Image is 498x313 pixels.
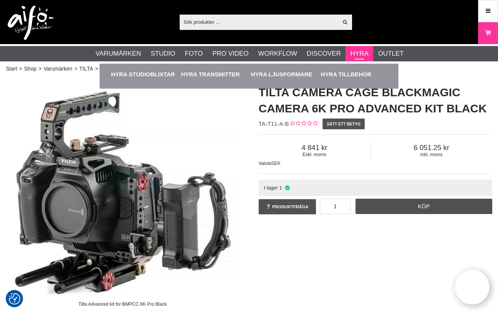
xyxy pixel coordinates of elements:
span: SEK [271,161,280,166]
img: logo.png [8,6,54,40]
div: Tilta Advanced kit for BMPCC 6K Pro Black [72,297,173,311]
h1: TILTA Camera Cage Blackmagic Camera 6K Pro Advanced Kit Black [259,84,492,117]
a: Studio [151,49,175,59]
a: Köp [355,199,493,214]
img: Revisit consent button [9,293,20,305]
a: Shop [24,65,37,73]
span: Inkl. moms [371,152,492,157]
a: Workflow [258,49,297,59]
a: Start [6,65,17,73]
a: TILTA [79,65,93,73]
input: Sök produkter ... [180,16,338,28]
a: Pro Video [212,49,248,59]
button: Samtyckesinställningar [9,292,20,306]
span: TA-T11-A-B [259,120,289,127]
a: Hyra Ljusformare [251,64,317,85]
span: > [74,65,77,73]
div: Kundbetyg: 0 [289,120,318,128]
span: 1 [279,185,282,191]
i: I lager [284,185,290,191]
a: Produktfråga [259,199,316,214]
a: Discover [307,49,341,59]
span: > [19,65,22,73]
a: Sätt ett betyg [323,119,365,129]
a: Varumärken [96,49,141,59]
a: Outlet [378,49,404,59]
a: Hyra [351,49,369,59]
span: Valuta [259,161,271,166]
span: I lager [264,185,278,191]
span: > [38,65,41,73]
a: Varumärken [44,65,72,73]
span: 4 841 [259,143,370,152]
span: > [95,65,98,73]
a: Hyra Studioblixtar [111,64,177,85]
a: Hyra Transmitter [181,64,247,85]
span: Exkl. moms [259,152,370,157]
a: Hyra Tillbehör [321,64,387,85]
a: Foto [185,49,203,59]
img: Tilta Advanced kit for BMPCC 6K Pro Black [6,77,239,311]
span: 6 051.25 [371,143,492,152]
